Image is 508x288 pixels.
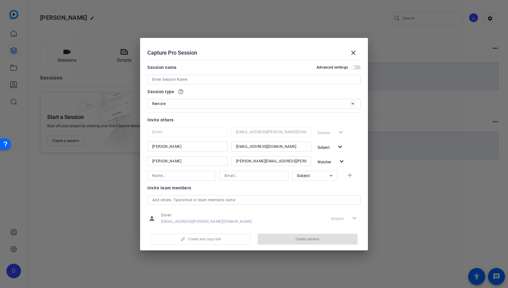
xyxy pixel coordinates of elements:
input: Email... [225,172,283,179]
span: Doren [161,213,252,218]
div: Session name [147,64,177,71]
mat-icon: expand_more [336,143,344,151]
input: Name... [152,143,223,150]
span: Subject [317,145,330,150]
div: Capture Pro Session [147,46,361,60]
input: Email... [236,128,307,136]
button: Watcher [315,156,348,167]
div: Invite team members [147,184,361,191]
input: Name... [152,158,223,165]
mat-icon: help_outline [178,89,184,95]
input: Enter Session Name [152,76,356,83]
span: Remote [152,102,166,106]
input: Name... [152,128,223,136]
input: Name... [152,172,211,179]
h2: Advanced settings [317,65,348,70]
mat-icon: expand_more [338,158,345,165]
span: Session type [147,88,174,95]
mat-icon: close [350,49,357,56]
input: Add others: Type email or team members name [152,196,356,204]
span: [EMAIL_ADDRESS][PERSON_NAME][DOMAIN_NAME] [161,219,252,224]
mat-icon: person [147,214,156,223]
input: Email... [236,143,307,150]
span: Watcher [317,160,331,164]
span: Subject [297,174,310,178]
div: Invite others [147,116,361,124]
input: Email... [236,158,307,165]
button: Subject [315,142,346,153]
